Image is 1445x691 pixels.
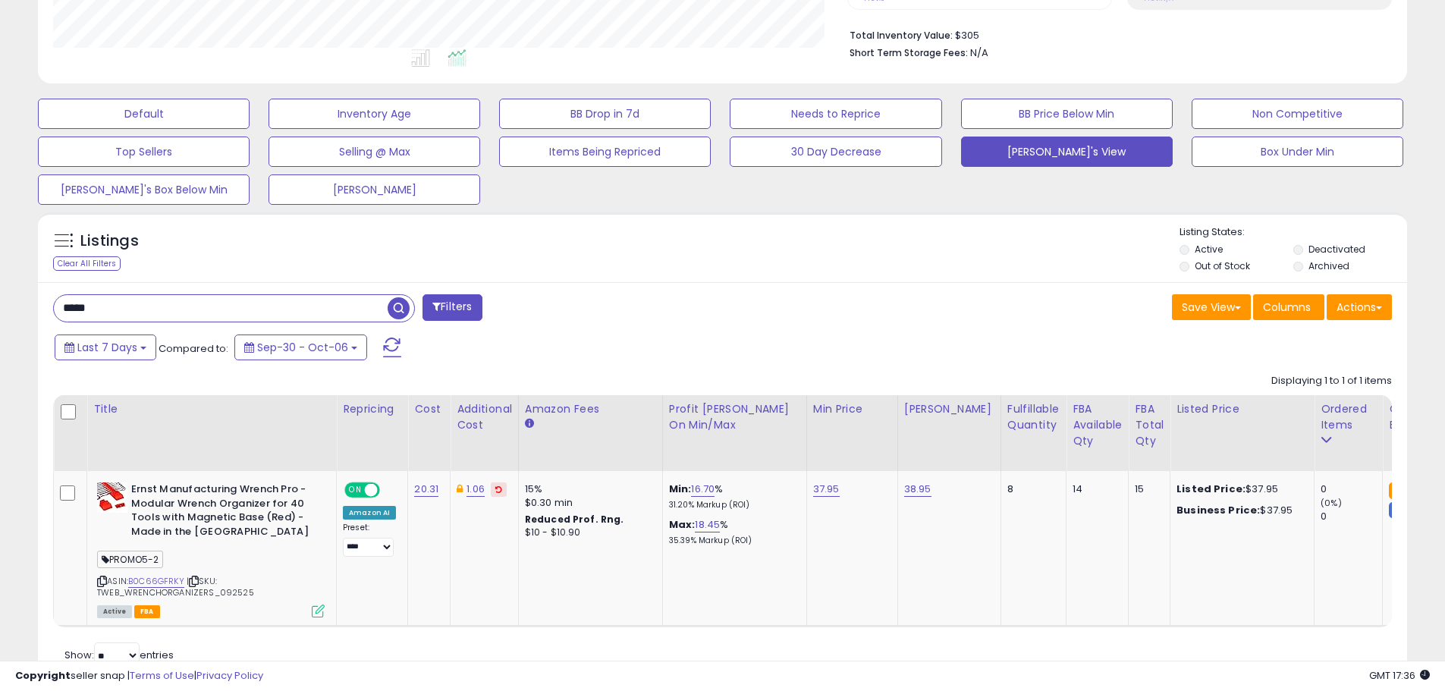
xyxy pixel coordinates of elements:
button: BB Drop in 7d [499,99,711,129]
div: Min Price [813,401,891,417]
div: Displaying 1 to 1 of 1 items [1271,374,1392,388]
b: Short Term Storage Fees: [850,46,968,59]
button: Inventory Age [269,99,480,129]
a: 1.06 [466,482,485,497]
b: Ernst Manufacturing Wrench Pro - Modular Wrench Organizer for 40 Tools with Magnetic Base (Red) -... [131,482,316,542]
small: FBM [1389,502,1418,518]
span: Sep-30 - Oct-06 [257,340,348,355]
div: Amazon Fees [525,401,656,417]
a: 20.31 [414,482,438,497]
div: Preset: [343,523,396,557]
small: FBA [1389,482,1417,499]
button: Columns [1253,294,1324,320]
label: Out of Stock [1195,259,1250,272]
button: Box Under Min [1192,137,1403,167]
button: 30 Day Decrease [730,137,941,167]
b: Min: [669,482,692,496]
div: FBA Available Qty [1073,401,1122,449]
button: [PERSON_NAME] [269,174,480,205]
div: % [669,518,795,546]
div: 8 [1007,482,1054,496]
span: ON [346,484,365,497]
div: Ordered Items [1321,401,1376,433]
div: [PERSON_NAME] [904,401,994,417]
b: Reduced Prof. Rng. [525,513,624,526]
div: FBA Total Qty [1135,401,1164,449]
p: Listing States: [1180,225,1407,240]
div: Repricing [343,401,401,417]
button: Needs to Reprice [730,99,941,129]
li: $305 [850,25,1381,43]
span: Compared to: [159,341,228,356]
button: Default [38,99,250,129]
small: Amazon Fees. [525,417,534,431]
div: Amazon AI [343,506,396,520]
span: All listings currently available for purchase on Amazon [97,605,132,618]
div: 14 [1073,482,1117,496]
div: 0 [1321,482,1382,496]
span: N/A [970,46,988,60]
i: Click to copy [189,577,199,586]
b: Total Inventory Value: [850,29,953,42]
div: Profit [PERSON_NAME] on Min/Max [669,401,800,433]
label: Deactivated [1308,243,1365,256]
div: 15 [1135,482,1158,496]
button: Top Sellers [38,137,250,167]
a: 37.95 [813,482,840,497]
div: 15% [525,482,651,496]
div: ASIN: [97,482,325,616]
div: 0 [1321,510,1382,523]
span: PROMO5-2 [97,551,163,568]
label: Archived [1308,259,1349,272]
div: $37.95 [1176,504,1302,517]
button: BB Price Below Min [961,99,1173,129]
span: Last 7 Days [77,340,137,355]
div: Clear All Filters [53,256,121,271]
div: Fulfillable Quantity [1007,401,1060,433]
a: B0C66GFRKY [128,575,184,588]
div: Title [93,401,330,417]
div: $0.30 min [525,496,651,510]
a: 16.70 [691,482,715,497]
div: $10 - $10.90 [525,526,651,539]
button: Save View [1172,294,1251,320]
span: OFF [378,484,402,497]
button: Sep-30 - Oct-06 [234,335,367,360]
a: 18.45 [695,517,720,532]
button: Actions [1327,294,1392,320]
p: 31.20% Markup (ROI) [669,500,795,510]
div: % [669,482,795,510]
i: Click to copy [97,577,107,586]
button: Filters [423,294,482,321]
span: 2025-10-14 17:36 GMT [1369,668,1430,683]
div: Cost [414,401,444,417]
a: Privacy Policy [196,668,263,683]
b: Max: [669,517,696,532]
button: Last 7 Days [55,335,156,360]
img: 51dMVt8FIaL._SL40_.jpg [97,482,127,513]
b: Listed Price: [1176,482,1246,496]
a: 38.95 [904,482,931,497]
div: $37.95 [1176,482,1302,496]
div: Additional Cost [457,401,512,433]
div: Listed Price [1176,401,1308,417]
th: The percentage added to the cost of goods (COGS) that forms the calculator for Min & Max prices. [662,395,806,471]
div: seller snap | | [15,669,263,683]
label: Active [1195,243,1223,256]
button: Selling @ Max [269,137,480,167]
h5: Listings [80,231,139,252]
button: Items Being Repriced [499,137,711,167]
small: (0%) [1321,497,1342,509]
button: Non Competitive [1192,99,1403,129]
strong: Copyright [15,668,71,683]
span: Columns [1263,300,1311,315]
button: [PERSON_NAME]'s Box Below Min [38,174,250,205]
button: [PERSON_NAME]'s View [961,137,1173,167]
span: FBA [134,605,160,618]
b: Business Price: [1176,503,1260,517]
p: 35.39% Markup (ROI) [669,536,795,546]
span: | SKU: TWEB_WRENCHORGANIZERS_092525 [97,575,254,598]
a: Terms of Use [130,668,194,683]
span: Show: entries [64,648,174,662]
